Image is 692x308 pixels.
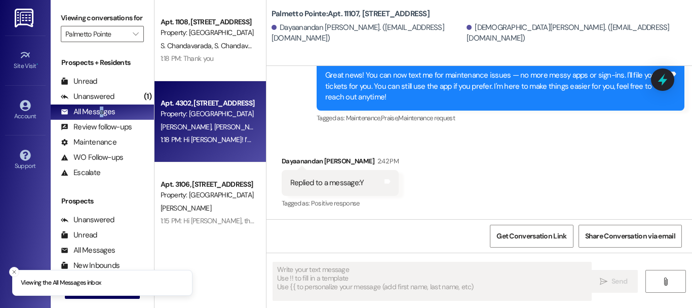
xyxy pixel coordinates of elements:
div: Unread [61,76,97,87]
div: Dayaanandan [PERSON_NAME] [282,156,399,170]
div: All Messages [61,107,115,117]
i:  [133,30,138,38]
div: Tagged as: [282,196,399,211]
img: ResiDesk Logo [15,9,35,27]
span: Maintenance , [346,114,381,122]
i:  [600,278,607,286]
div: New Inbounds [61,260,120,271]
div: Unread [61,230,97,241]
a: Support [5,147,46,174]
button: Share Conversation via email [579,225,682,248]
b: Palmetto Pointe: Apt. 11107, [STREET_ADDRESS] [272,9,430,19]
span: • [36,61,38,68]
div: Escalate [61,167,100,178]
div: WO Follow-ups [61,152,123,163]
p: Viewing the All Messages inbox [21,279,101,288]
span: Send [611,276,627,287]
input: All communities [65,26,128,42]
div: Review follow-ups [61,122,132,132]
div: Great news! You can now text me for maintenance issues — no more messy apps or sign-ins. I'll fil... [325,70,668,102]
span: Share Conversation via email [585,231,675,242]
span: Praise , [381,114,398,122]
div: Prospects [51,196,154,207]
a: Site Visit • [5,47,46,74]
button: Close toast [9,267,19,277]
a: Account [5,97,46,124]
div: Unanswered [61,215,114,225]
label: Viewing conversations for [61,10,144,26]
i:  [662,278,669,286]
button: Send [589,270,638,293]
div: Prospects + Residents [51,57,154,68]
div: (1) [141,89,154,105]
span: Get Conversation Link [496,231,566,242]
div: [DEMOGRAPHIC_DATA][PERSON_NAME]. ([EMAIL_ADDRESS][DOMAIN_NAME]) [467,22,684,44]
div: All Messages [61,245,115,256]
div: Maintenance [61,137,117,148]
div: Tagged as: [317,111,684,125]
span: Positive response [311,199,360,208]
div: Unanswered [61,91,114,102]
div: Replied to a message:Y [290,178,364,188]
div: Dayaanandan [PERSON_NAME]. ([EMAIL_ADDRESS][DOMAIN_NAME]) [272,22,464,44]
div: 2:42 PM [375,156,399,166]
span: Maintenance request [398,114,455,122]
button: Get Conversation Link [490,225,573,248]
